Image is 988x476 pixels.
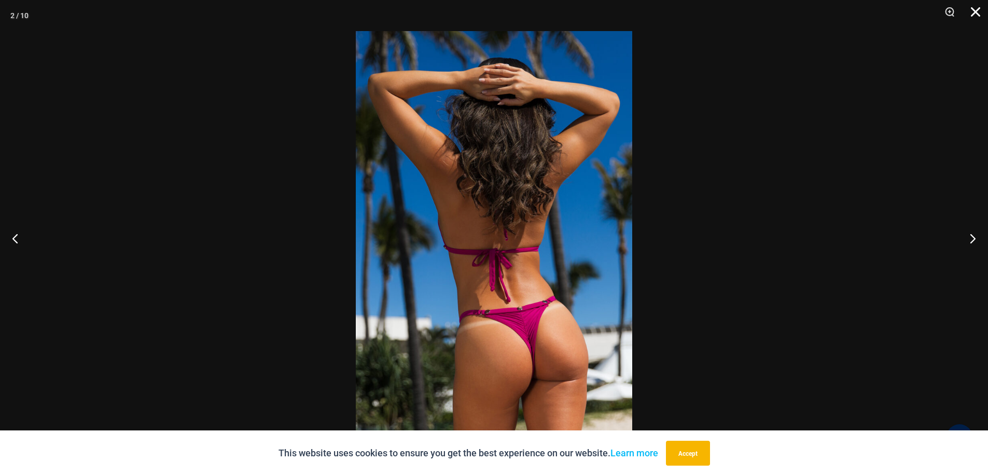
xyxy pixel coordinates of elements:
[356,31,632,445] img: Tight Rope Pink 319 Top 4228 Thong 06
[666,441,710,466] button: Accept
[279,445,658,461] p: This website uses cookies to ensure you get the best experience on our website.
[949,212,988,264] button: Next
[10,8,29,23] div: 2 / 10
[610,448,658,458] a: Learn more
